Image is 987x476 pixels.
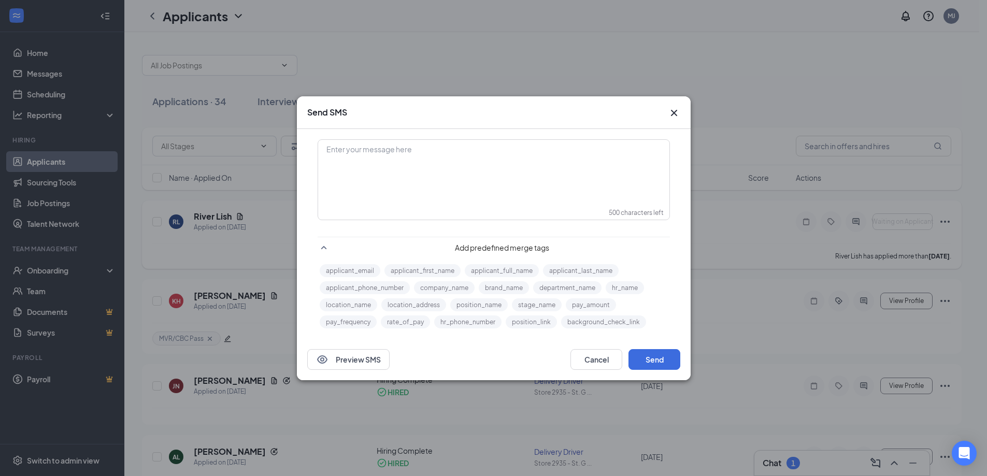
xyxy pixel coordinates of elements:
[609,208,664,217] div: 500 characters left
[320,298,377,311] button: location_name
[414,281,475,294] button: company_name
[307,349,390,370] button: EyePreview SMS
[384,264,461,277] button: applicant_first_name
[561,315,646,328] button: background_check_link
[570,349,622,370] button: Cancel
[334,242,670,253] span: Add predefined merge tags
[307,107,347,118] h3: Send SMS
[668,107,680,119] svg: Cross
[450,298,508,311] button: position_name
[381,298,446,311] button: location_address
[566,298,616,311] button: pay_amount
[320,281,410,294] button: applicant_phone_number
[512,298,562,311] button: stage_name
[606,281,644,294] button: hr_name
[628,349,680,370] button: Send
[319,140,669,192] div: Enter your message here
[533,281,602,294] button: department_name
[320,264,380,277] button: applicant_email
[952,441,977,466] div: Open Intercom Messenger
[479,281,529,294] button: brand_name
[318,241,330,254] svg: SmallChevronUp
[543,264,619,277] button: applicant_last_name
[668,107,680,119] button: Close
[316,353,328,366] svg: Eye
[506,315,557,328] button: position_link
[434,315,502,328] button: hr_phone_number
[381,315,430,328] button: rate_of_pay
[318,237,670,254] div: Add predefined merge tags
[320,315,377,328] button: pay_frequency
[465,264,539,277] button: applicant_full_name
